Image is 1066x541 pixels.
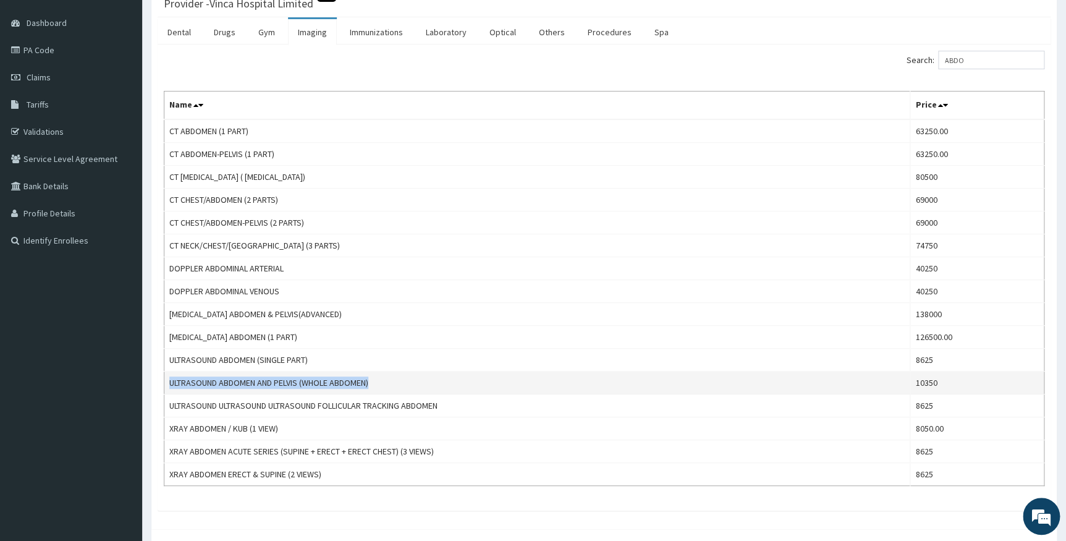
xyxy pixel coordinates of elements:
td: 138000 [910,303,1044,326]
span: Tariffs [27,99,49,110]
td: 69000 [910,211,1044,234]
td: CT NECK/CHEST/[GEOGRAPHIC_DATA] (3 PARTS) [164,234,910,257]
label: Search: [907,51,1044,69]
td: 8625 [910,463,1044,486]
a: Procedures [578,19,641,45]
td: DOPPLER ABDOMINAL ARTERIAL [164,257,910,280]
span: Claims [27,72,51,83]
td: 74750 [910,234,1044,257]
div: Minimize live chat window [203,6,232,36]
td: 40250 [910,280,1044,303]
a: Dental [158,19,201,45]
span: We're online! [72,156,171,281]
span: Dashboard [27,17,67,28]
td: 8625 [910,394,1044,417]
a: Others [529,19,575,45]
td: ULTRASOUND ULTRASOUND ULTRASOUND FOLLICULAR TRACKING ABDOMEN [164,394,910,417]
td: [MEDICAL_DATA] ABDOMEN (1 PART) [164,326,910,349]
a: Laboratory [416,19,476,45]
td: 8625 [910,349,1044,372]
td: CT ABDOMEN-PELVIS (1 PART) [164,143,910,166]
td: ULTRASOUND ABDOMEN AND PELVIS (WHOLE ABDOMEN) [164,372,910,394]
textarea: Type your message and hit 'Enter' [6,338,235,381]
td: 8050.00 [910,417,1044,440]
a: Optical [480,19,526,45]
td: 69000 [910,189,1044,211]
td: XRAY ABDOMEN / KUB (1 VIEW) [164,417,910,440]
a: Gym [248,19,285,45]
th: Price [910,92,1044,120]
td: CT CHEST/ABDOMEN-PELVIS (2 PARTS) [164,211,910,234]
td: ULTRASOUND ABDOMEN (SINGLE PART) [164,349,910,372]
td: 40250 [910,257,1044,280]
a: Imaging [288,19,337,45]
input: Search: [938,51,1044,69]
td: 63250.00 [910,119,1044,143]
td: XRAY ABDOMEN ERECT & SUPINE (2 VIEWS) [164,463,910,486]
td: 80500 [910,166,1044,189]
img: d_794563401_company_1708531726252_794563401 [23,62,50,93]
td: DOPPLER ABDOMINAL VENOUS [164,280,910,303]
td: CT ABDOMEN (1 PART) [164,119,910,143]
a: Immunizations [340,19,413,45]
td: CT [MEDICAL_DATA] ( [MEDICAL_DATA]) [164,166,910,189]
td: 63250.00 [910,143,1044,166]
th: Name [164,92,910,120]
a: Drugs [204,19,245,45]
a: Spa [645,19,679,45]
td: 8625 [910,440,1044,463]
td: CT CHEST/ABDOMEN (2 PARTS) [164,189,910,211]
div: Chat with us now [64,69,208,85]
td: 10350 [910,372,1044,394]
td: [MEDICAL_DATA] ABDOMEN & PELVIS(ADVANCED) [164,303,910,326]
td: XRAY ABDOMEN ACUTE SERIES (SUPINE + ERECT + ERECT CHEST) (3 VIEWS) [164,440,910,463]
td: 126500.00 [910,326,1044,349]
